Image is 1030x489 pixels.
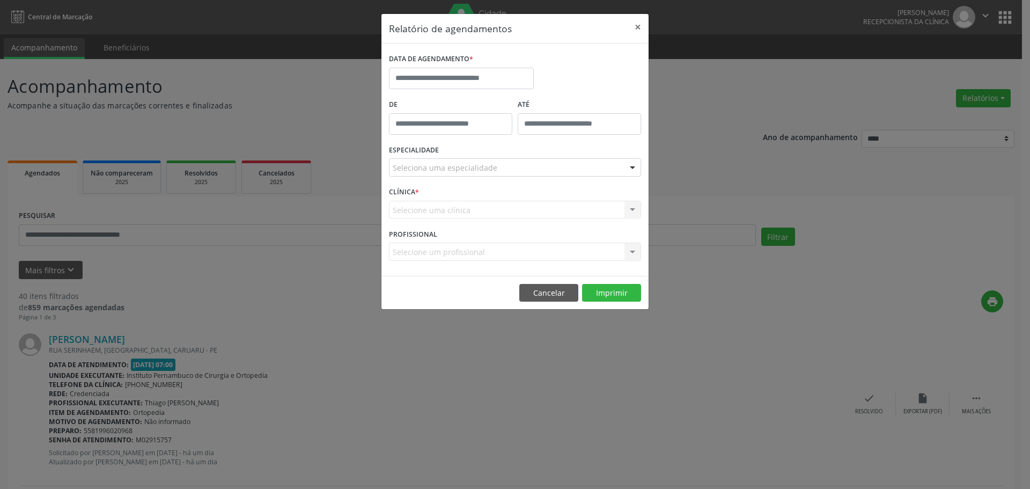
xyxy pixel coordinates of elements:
label: ESPECIALIDADE [389,142,439,159]
span: Seleciona uma especialidade [393,162,497,173]
button: Imprimir [582,284,641,302]
label: ATÉ [518,97,641,113]
label: De [389,97,512,113]
label: PROFISSIONAL [389,226,437,243]
label: DATA DE AGENDAMENTO [389,51,473,68]
h5: Relatório de agendamentos [389,21,512,35]
button: Close [627,14,649,40]
button: Cancelar [519,284,578,302]
label: CLÍNICA [389,184,419,201]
